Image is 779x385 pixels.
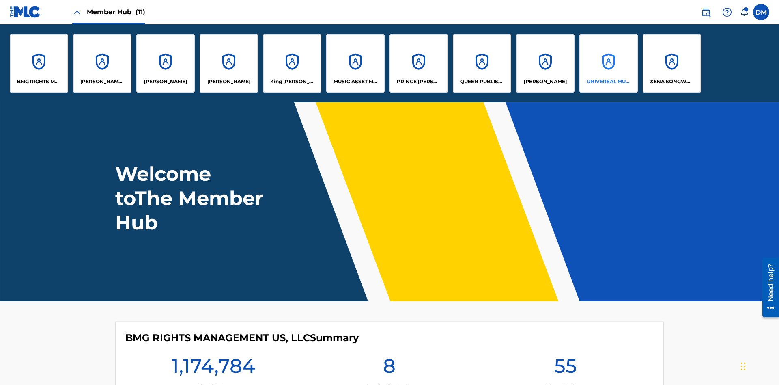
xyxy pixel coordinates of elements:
div: User Menu [753,4,769,20]
p: XENA SONGWRITER [650,78,694,85]
a: AccountsQUEEN PUBLISHA [453,34,511,93]
p: MUSIC ASSET MANAGEMENT (MAM) [334,78,378,85]
h4: BMG RIGHTS MANAGEMENT US, LLC [125,332,359,344]
span: Member Hub [87,7,145,17]
img: Close [72,7,82,17]
div: Notifications [740,8,748,16]
h1: 8 [383,354,396,383]
a: Accounts[PERSON_NAME] [200,34,258,93]
a: Public Search [698,4,714,20]
a: AccountsXENA SONGWRITER [643,34,701,93]
span: (11) [136,8,145,16]
a: AccountsPRINCE [PERSON_NAME] [389,34,448,93]
a: AccountsKing [PERSON_NAME] [263,34,321,93]
p: ELVIS COSTELLO [144,78,187,85]
p: PRINCE MCTESTERSON [397,78,441,85]
div: Help [719,4,735,20]
p: RONALD MCTESTERSON [524,78,567,85]
a: AccountsUNIVERSAL MUSIC PUB GROUP [579,34,638,93]
p: King McTesterson [270,78,314,85]
a: Accounts[PERSON_NAME] [516,34,575,93]
h1: 55 [554,354,577,383]
p: UNIVERSAL MUSIC PUB GROUP [587,78,631,85]
iframe: Resource Center [756,255,779,321]
p: QUEEN PUBLISHA [460,78,504,85]
a: AccountsBMG RIGHTS MANAGEMENT US, LLC [10,34,68,93]
p: CLEO SONGWRITER [80,78,125,85]
div: Drag [741,354,746,379]
h1: 1,174,784 [172,354,255,383]
h1: Welcome to The Member Hub [115,162,267,235]
img: help [722,7,732,17]
p: BMG RIGHTS MANAGEMENT US, LLC [17,78,61,85]
img: MLC Logo [10,6,41,18]
p: EYAMA MCSINGER [207,78,250,85]
a: Accounts[PERSON_NAME] SONGWRITER [73,34,131,93]
iframe: Chat Widget [738,346,779,385]
img: search [701,7,711,17]
a: AccountsMUSIC ASSET MANAGEMENT (MAM) [326,34,385,93]
a: Accounts[PERSON_NAME] [136,34,195,93]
